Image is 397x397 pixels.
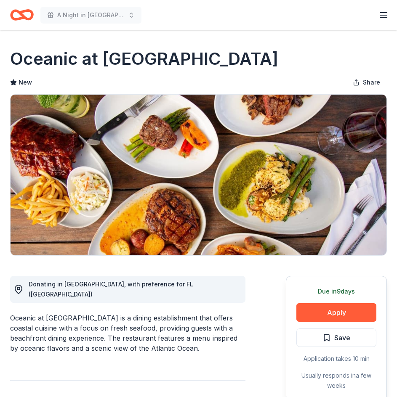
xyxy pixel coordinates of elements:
div: Oceanic at [GEOGRAPHIC_DATA] is a dining establishment that offers coastal cuisine with a focus o... [10,313,245,353]
button: Share [346,74,387,91]
div: Usually responds in a few weeks [296,371,376,391]
span: Save [334,332,350,343]
a: Home [10,5,34,25]
span: A Night in [GEOGRAPHIC_DATA] - That's Amore! [57,10,125,20]
button: Save [296,328,376,347]
div: Application takes 10 min [296,354,376,364]
div: Due in 9 days [296,286,376,296]
span: New [19,77,32,87]
button: A Night in [GEOGRAPHIC_DATA] - That's Amore! [40,7,141,24]
span: Share [363,77,380,87]
img: Image for Oceanic at Pompano Beach [11,95,386,255]
span: Donating in [GEOGRAPHIC_DATA], with preference for FL ([GEOGRAPHIC_DATA]) [29,281,193,298]
button: Apply [296,303,376,322]
h1: Oceanic at [GEOGRAPHIC_DATA] [10,47,278,71]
